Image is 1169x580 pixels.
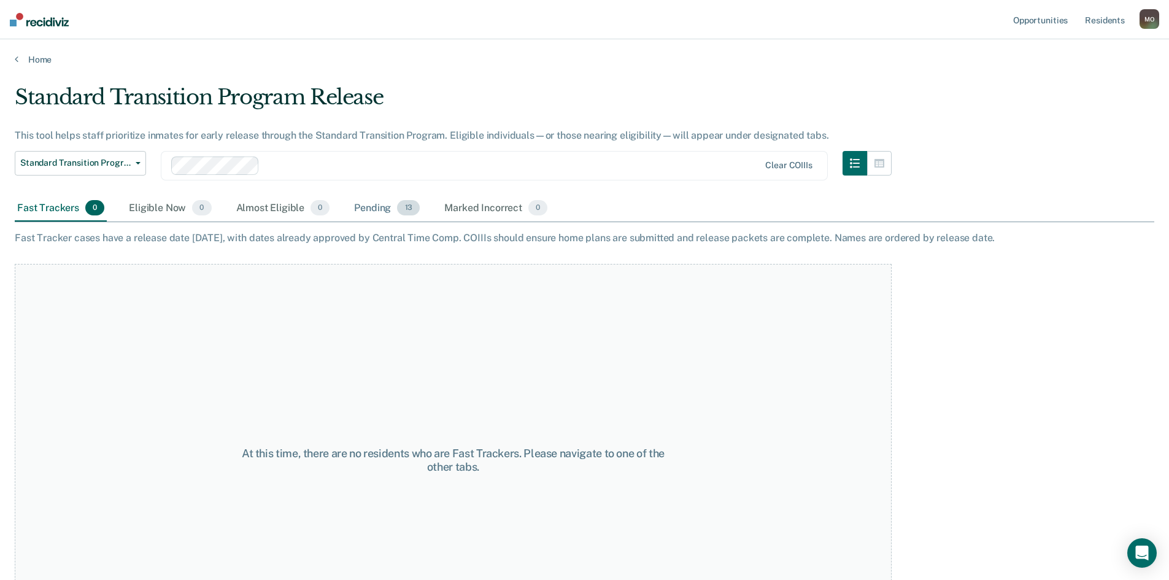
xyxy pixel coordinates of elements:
[234,447,672,473] div: At this time, there are no residents who are Fast Trackers. Please navigate to one of the other t...
[528,200,547,216] span: 0
[234,195,333,222] div: Almost Eligible0
[15,85,892,120] div: Standard Transition Program Release
[15,195,107,222] div: Fast Trackers0
[442,195,550,222] div: Marked Incorrect0
[15,151,146,176] button: Standard Transition Program Release
[10,13,69,26] img: Recidiviz
[397,200,420,216] span: 13
[192,200,211,216] span: 0
[20,158,131,168] span: Standard Transition Program Release
[1140,9,1159,29] button: MO
[126,195,214,222] div: Eligible Now0
[15,130,892,141] div: This tool helps staff prioritize inmates for early release through the Standard Transition Progra...
[311,200,330,216] span: 0
[15,232,1154,244] div: Fast Tracker cases have a release date [DATE], with dates already approved by Central Time Comp. ...
[352,195,422,222] div: Pending13
[1140,9,1159,29] div: M O
[765,160,812,171] div: Clear COIIIs
[15,54,1154,65] a: Home
[1127,538,1157,568] div: Open Intercom Messenger
[85,200,104,216] span: 0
